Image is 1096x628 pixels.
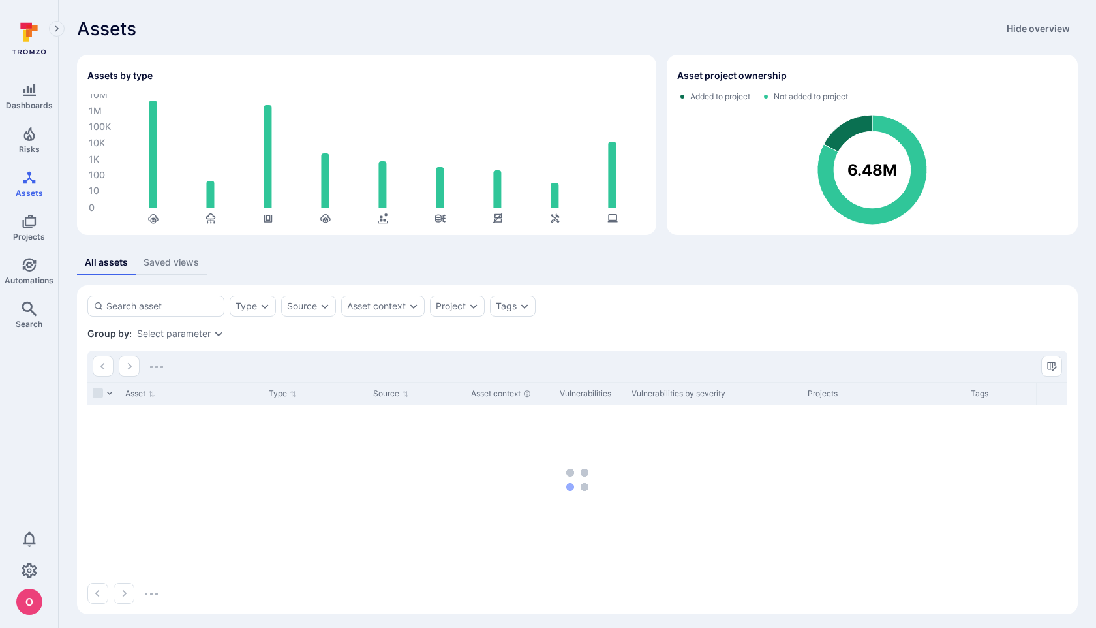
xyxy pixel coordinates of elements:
[269,388,297,399] button: Sort by Type
[287,301,317,311] button: Source
[16,589,42,615] img: ACg8ocJcCe-YbLxGm5tc0PuNRxmgP8aEm0RBXn6duO8aeMVK9zjHhw=s96-c
[677,69,787,82] h2: Asset project ownership
[145,593,158,595] img: Loading...
[690,91,750,102] span: Added to project
[119,356,140,377] button: Go to the next page
[125,388,155,399] button: Sort by Asset
[106,300,219,313] input: Search asset
[519,301,530,311] button: Expand dropdown
[999,18,1078,39] button: Hide overview
[468,301,479,311] button: Expand dropdown
[89,170,105,181] text: 100
[89,121,111,133] text: 100K
[16,188,43,198] span: Assets
[347,301,406,311] button: Asset context
[89,202,95,213] text: 0
[236,301,257,311] button: Type
[260,301,270,311] button: Expand dropdown
[87,327,132,340] span: Group by:
[774,91,848,102] span: Not added to project
[408,301,419,311] button: Expand dropdown
[1041,356,1062,377] button: Manage columns
[471,388,549,400] div: Asset context
[89,185,99,196] text: 10
[213,328,224,339] button: Expand dropdown
[93,388,103,398] span: Select all rows
[144,256,199,269] div: Saved views
[49,21,65,37] button: Expand navigation menu
[5,275,53,285] span: Automations
[77,18,136,39] span: Assets
[16,589,42,615] div: oleg malkov
[523,390,531,398] div: Automatically discovered context associated with the asset
[85,256,128,269] div: All assets
[137,328,224,339] div: grouping parameters
[847,161,897,180] text: 6.48M
[19,144,40,154] span: Risks
[496,301,517,311] button: Tags
[87,583,108,604] button: Go to the previous page
[89,154,99,165] text: 1K
[89,89,108,101] text: 10M
[137,328,211,339] button: Select parameter
[77,251,1078,275] div: assets tabs
[114,583,134,604] button: Go to the next page
[632,388,797,400] div: Vulnerabilities by severity
[150,366,163,368] img: Loading...
[13,232,45,242] span: Projects
[808,388,960,400] div: Projects
[89,138,105,149] text: 10K
[67,44,1078,235] div: Assets overview
[436,301,466,311] button: Project
[560,388,621,400] div: Vulnerabilities
[93,356,114,377] button: Go to the previous page
[373,388,409,399] button: Sort by Source
[320,301,330,311] button: Expand dropdown
[16,319,42,329] span: Search
[87,69,153,82] h2: Assets by type
[6,101,53,110] span: Dashboards
[89,106,102,117] text: 1M
[52,24,61,35] i: Expand navigation menu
